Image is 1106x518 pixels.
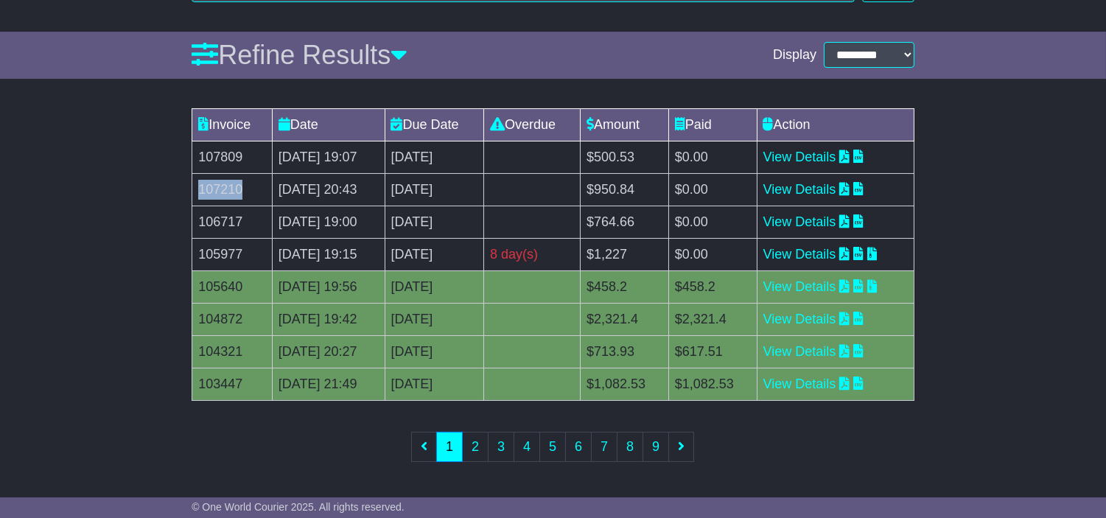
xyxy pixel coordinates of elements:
[484,108,581,141] td: Overdue
[272,173,385,206] td: [DATE] 20:43
[385,270,484,303] td: [DATE]
[773,47,816,63] span: Display
[763,344,836,359] a: View Details
[272,335,385,368] td: [DATE] 20:27
[192,173,273,206] td: 107210
[192,238,273,270] td: 105977
[385,206,484,238] td: [DATE]
[272,270,385,303] td: [DATE] 19:56
[580,368,668,400] td: $1,082.53
[436,432,463,462] a: 1
[763,377,836,391] a: View Details
[763,279,836,294] a: View Details
[763,214,836,229] a: View Details
[192,206,273,238] td: 106717
[272,108,385,141] td: Date
[580,206,668,238] td: $764.66
[385,335,484,368] td: [DATE]
[668,303,757,335] td: $2,321.4
[580,141,668,173] td: $500.53
[668,335,757,368] td: $617.51
[385,238,484,270] td: [DATE]
[192,335,273,368] td: 104321
[580,335,668,368] td: $713.93
[668,173,757,206] td: $0.00
[192,303,273,335] td: 104872
[192,108,273,141] td: Invoice
[580,303,668,335] td: $2,321.4
[565,432,592,462] a: 6
[643,432,669,462] a: 9
[462,432,489,462] a: 2
[272,141,385,173] td: [DATE] 19:07
[668,141,757,173] td: $0.00
[617,432,643,462] a: 8
[580,238,668,270] td: $1,227
[763,312,836,326] a: View Details
[580,270,668,303] td: $458.2
[192,270,273,303] td: 105640
[192,368,273,400] td: 103447
[763,247,836,262] a: View Details
[763,182,836,197] a: View Details
[668,238,757,270] td: $0.00
[385,108,484,141] td: Due Date
[591,432,617,462] a: 7
[514,432,540,462] a: 4
[272,206,385,238] td: [DATE] 19:00
[668,368,757,400] td: $1,082.53
[385,173,484,206] td: [DATE]
[385,303,484,335] td: [DATE]
[580,108,668,141] td: Amount
[668,108,757,141] td: Paid
[490,245,574,265] div: 8 day(s)
[488,432,514,462] a: 3
[192,141,273,173] td: 107809
[668,206,757,238] td: $0.00
[763,150,836,164] a: View Details
[668,270,757,303] td: $458.2
[757,108,914,141] td: Action
[272,368,385,400] td: [DATE] 21:49
[385,368,484,400] td: [DATE]
[385,141,484,173] td: [DATE]
[580,173,668,206] td: $950.84
[192,40,407,70] a: Refine Results
[272,238,385,270] td: [DATE] 19:15
[539,432,566,462] a: 5
[192,501,405,513] span: © One World Courier 2025. All rights reserved.
[272,303,385,335] td: [DATE] 19:42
